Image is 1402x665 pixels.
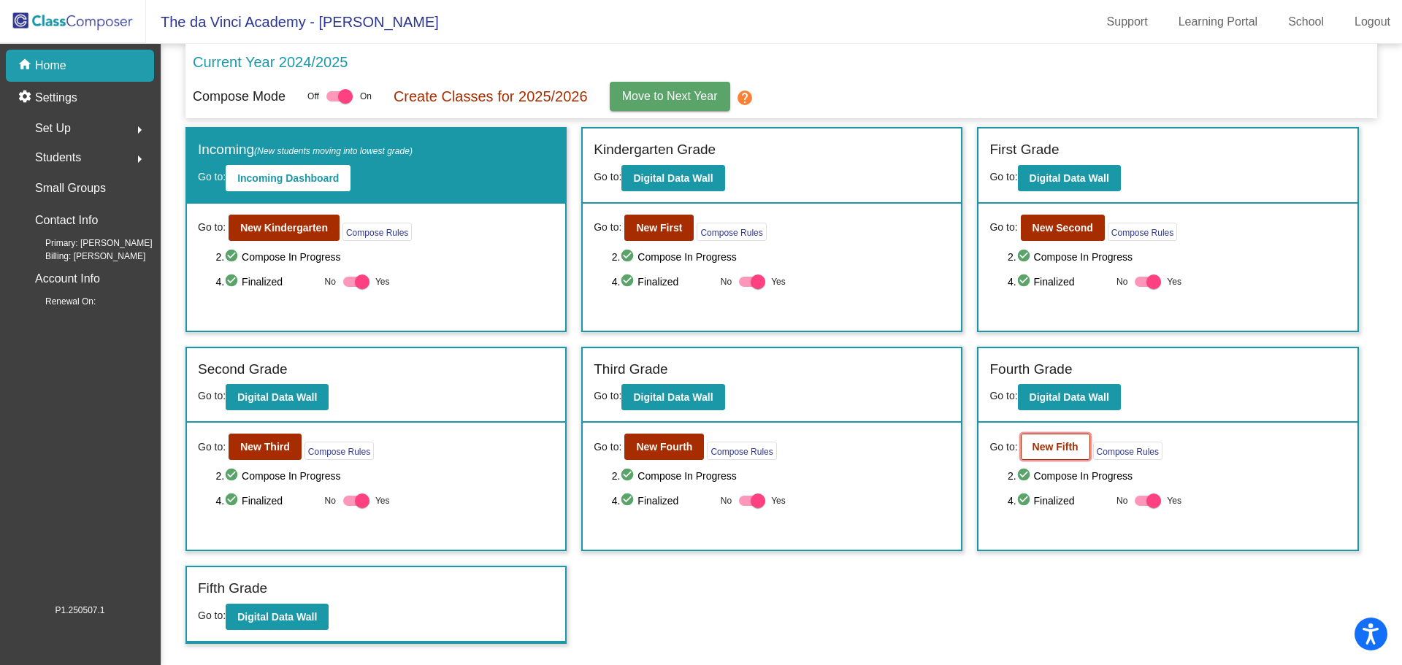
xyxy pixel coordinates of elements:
[1008,248,1347,266] span: 2. Compose In Progress
[198,578,267,599] label: Fifth Grade
[721,494,732,507] span: No
[612,248,951,266] span: 2. Compose In Progress
[1167,10,1270,34] a: Learning Portal
[1116,494,1127,507] span: No
[146,10,439,34] span: The da Vinci Academy - [PERSON_NAME]
[226,384,329,410] button: Digital Data Wall
[771,273,786,291] span: Yes
[325,275,336,288] span: No
[375,273,390,291] span: Yes
[22,295,96,308] span: Renewal On:
[307,90,319,103] span: Off
[622,90,718,102] span: Move to Next Year
[131,150,148,168] mat-icon: arrow_right
[1033,222,1093,234] b: New Second
[198,171,226,182] span: Go to:
[620,492,637,510] mat-icon: check_circle
[215,467,554,485] span: 2. Compose In Progress
[736,89,754,107] mat-icon: help
[193,51,348,73] p: Current Year 2024/2025
[612,467,951,485] span: 2. Compose In Progress
[1008,273,1109,291] span: 4. Finalized
[594,439,621,455] span: Go to:
[594,139,716,161] label: Kindergarten Grade
[1008,492,1109,510] span: 4. Finalized
[1030,391,1109,403] b: Digital Data Wall
[1276,10,1336,34] a: School
[697,223,766,241] button: Compose Rules
[721,275,732,288] span: No
[215,273,317,291] span: 4. Finalized
[989,220,1017,235] span: Go to:
[35,89,77,107] p: Settings
[22,237,153,250] span: Primary: [PERSON_NAME]
[375,492,390,510] span: Yes
[224,273,242,291] mat-icon: check_circle
[1016,248,1034,266] mat-icon: check_circle
[1016,273,1034,291] mat-icon: check_circle
[620,467,637,485] mat-icon: check_circle
[198,439,226,455] span: Go to:
[1016,492,1034,510] mat-icon: check_circle
[771,492,786,510] span: Yes
[193,87,286,107] p: Compose Mode
[237,611,317,623] b: Digital Data Wall
[1116,275,1127,288] span: No
[989,171,1017,182] span: Go to:
[18,57,35,74] mat-icon: home
[229,215,340,241] button: New Kindergarten
[1030,172,1109,184] b: Digital Data Wall
[610,82,730,111] button: Move to Next Year
[636,222,682,234] b: New First
[237,391,317,403] b: Digital Data Wall
[1108,223,1177,241] button: Compose Rules
[1095,10,1160,34] a: Support
[1018,384,1121,410] button: Digital Data Wall
[707,442,776,460] button: Compose Rules
[229,434,302,460] button: New Third
[989,359,1072,380] label: Fourth Grade
[633,172,713,184] b: Digital Data Wall
[22,250,145,263] span: Billing: [PERSON_NAME]
[612,492,713,510] span: 4. Finalized
[35,57,66,74] p: Home
[1167,492,1181,510] span: Yes
[198,610,226,621] span: Go to:
[1211,549,1382,562] div: Fetched school contacts
[621,384,724,410] button: Digital Data Wall
[1343,10,1402,34] a: Logout
[624,215,694,241] button: New First
[325,494,336,507] span: No
[35,178,106,199] p: Small Groups
[989,139,1059,161] label: First Grade
[226,604,329,630] button: Digital Data Wall
[237,172,339,184] b: Incoming Dashboard
[35,210,98,231] p: Contact Info
[621,165,724,191] button: Digital Data Wall
[394,85,588,107] p: Create Classes for 2025/2026
[1021,215,1105,241] button: New Second
[224,492,242,510] mat-icon: check_circle
[1021,434,1090,460] button: New Fifth
[1211,588,1382,601] div: Successfully fetched renewal date
[35,269,100,289] p: Account Info
[198,139,413,161] label: Incoming
[636,441,692,453] b: New Fourth
[1016,467,1034,485] mat-icon: check_circle
[240,441,290,453] b: New Third
[594,359,667,380] label: Third Grade
[989,390,1017,401] span: Go to:
[226,165,350,191] button: Incoming Dashboard
[304,442,374,460] button: Compose Rules
[1033,441,1079,453] b: New Fifth
[198,359,288,380] label: Second Grade
[1167,273,1181,291] span: Yes
[342,223,412,241] button: Compose Rules
[254,146,413,156] span: (New students moving into lowest grade)
[1093,442,1162,460] button: Compose Rules
[198,390,226,401] span: Go to:
[35,118,71,139] span: Set Up
[240,222,328,234] b: New Kindergarten
[989,439,1017,455] span: Go to:
[612,273,713,291] span: 4. Finalized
